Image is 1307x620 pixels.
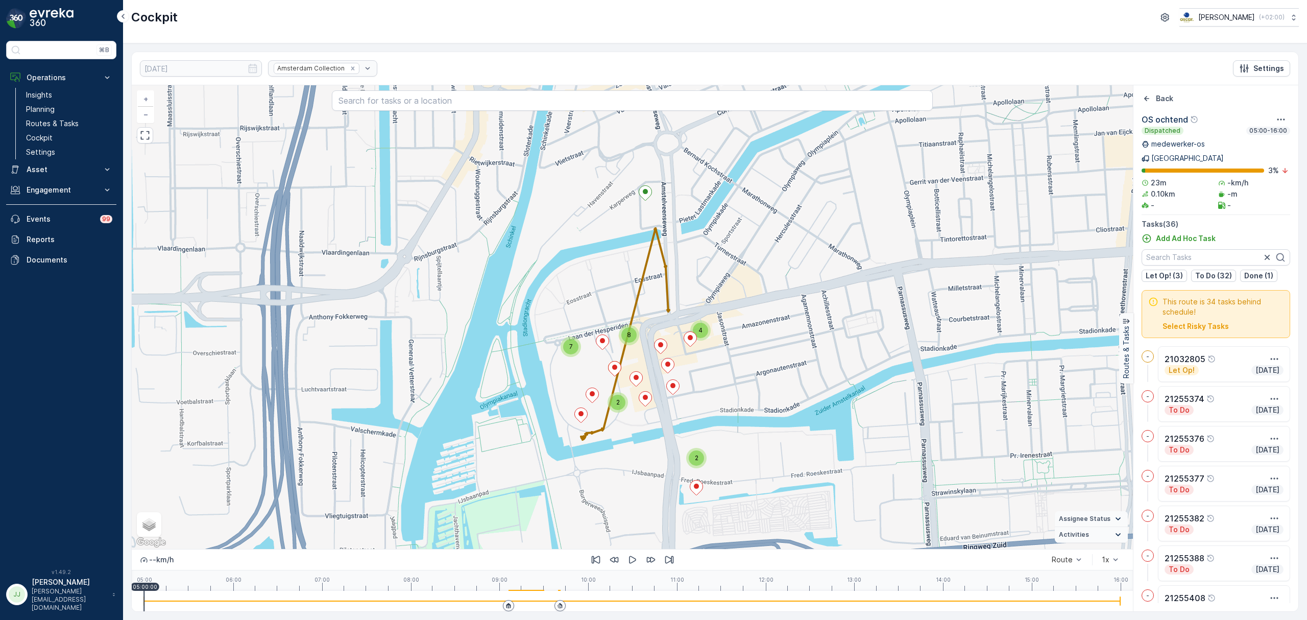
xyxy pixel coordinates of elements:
button: Let Op! (3) [1142,270,1187,282]
p: - [1146,432,1149,440]
img: Google [134,536,168,549]
p: To Do [1168,405,1191,415]
div: Help Tooltip Icon [1206,395,1215,403]
p: 21255374 [1165,393,1204,405]
p: 12:00 [759,577,773,583]
div: 4 [690,320,711,341]
div: 7 [561,337,581,357]
p: Cockpit [26,133,53,143]
div: Help Tooltip Icon [1206,554,1215,562]
p: Back [1156,93,1173,104]
p: 21255388 [1165,552,1204,564]
span: 2 [695,454,698,462]
p: - [1151,200,1154,210]
span: 8 [627,331,631,339]
p: - [1146,512,1149,520]
button: Operations [6,67,116,88]
p: Insights [26,90,52,100]
p: -km/h [1227,178,1248,188]
p: [DATE] [1254,485,1280,495]
p: To Do [1168,564,1191,575]
p: 14:00 [936,577,951,583]
p: OS ochtend [1142,113,1188,126]
p: 05:00 [137,577,152,583]
span: This route is 34 tasks behind schedule! [1163,297,1284,317]
p: To Do (32) [1195,271,1232,281]
p: 07:00 [314,577,330,583]
p: 08:00 [403,577,419,583]
p: 09:00 [492,577,507,583]
img: logo_dark-DEwI_e13.png [30,8,74,29]
a: Routes & Tasks [22,116,116,131]
p: - [1146,392,1149,400]
p: ⌘B [99,46,109,54]
p: [PERSON_NAME][EMAIL_ADDRESS][DOMAIN_NAME] [32,587,107,612]
span: 7 [569,343,573,350]
p: Cockpit [131,9,178,26]
p: 0.10km [1151,189,1175,199]
p: 13:00 [847,577,861,583]
p: Settings [1253,63,1284,74]
p: - [1146,472,1149,480]
a: Events99 [6,209,116,229]
p: Routes & Tasks [1121,326,1131,379]
p: Operations [27,73,96,83]
p: 21255376 [1165,433,1204,445]
a: Cockpit [22,131,116,145]
span: 4 [698,326,703,334]
p: To Do [1168,485,1191,495]
a: Layers [138,513,160,536]
button: Select Risky Tasks [1163,321,1229,331]
img: logo [6,8,27,29]
p: [DATE] [1254,445,1280,455]
div: Help Tooltip Icon [1207,355,1216,363]
p: Documents [27,255,112,265]
p: 3 % [1268,165,1279,176]
p: - [1146,591,1149,600]
p: Reports [27,234,112,245]
button: To Do (32) [1191,270,1236,282]
div: 2 [608,392,628,413]
span: − [143,110,149,118]
a: Settings [22,145,116,159]
p: Engagement [27,185,96,195]
a: Add Ad Hoc Task [1142,233,1216,244]
p: Settings [26,147,55,157]
p: Events [27,214,94,224]
p: [PERSON_NAME] [32,577,107,587]
p: [DATE] [1254,405,1280,415]
input: Search for tasks or a location [332,90,933,111]
summary: Activities [1055,527,1128,543]
p: 06:00 [226,577,241,583]
p: 11:00 [670,577,684,583]
p: 99 [102,215,110,223]
summary: Assignee Status [1055,511,1128,527]
p: 16:00 [1114,577,1128,583]
span: v 1.49.2 [6,569,116,575]
a: Planning [22,102,116,116]
input: dd/mm/yyyy [140,60,262,77]
button: [PERSON_NAME](+02:00) [1179,8,1299,27]
span: + [143,94,148,103]
p: 21032805 [1165,353,1205,365]
button: Asset [6,159,116,180]
p: 23m [1151,178,1167,188]
a: Back [1142,93,1173,104]
a: Open this area in Google Maps (opens a new window) [134,536,168,549]
p: [DATE] [1254,524,1280,535]
p: medewerker-os [1151,139,1205,149]
p: 05:00:00 [133,584,157,590]
p: -- km/h [149,555,174,565]
p: To Do [1168,524,1191,535]
p: 21255408 [1165,592,1205,604]
div: JJ [9,586,25,603]
a: Zoom Out [138,107,153,122]
button: Engagement [6,180,116,200]
a: Documents [6,250,116,270]
a: Insights [22,88,116,102]
button: Done (1) [1240,270,1277,282]
p: -m [1227,189,1238,199]
p: Routes & Tasks [26,118,79,129]
p: - [1146,552,1149,560]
